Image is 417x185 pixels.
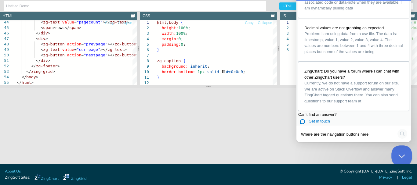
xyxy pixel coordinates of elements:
[161,42,181,47] span: padding:
[31,69,53,74] span: zing-grid
[107,53,114,57] span: ></
[397,175,398,180] span: |
[207,69,219,74] span: solid
[43,25,53,30] span: span
[77,47,100,52] span: "currpage"
[161,64,188,69] span: background:
[74,47,77,52] span: =
[81,53,84,57] span: =
[41,31,48,35] span: div
[65,25,70,30] span: </
[43,47,60,52] span: zg-text
[166,20,169,25] span: ,
[157,48,159,52] span: }
[280,42,289,47] div: 5
[140,64,149,69] div: 9
[84,42,107,46] span: "prevpage"
[157,59,181,63] span: zg-caption
[17,80,22,85] span: </
[140,58,149,64] div: 8
[41,20,43,24] span: <
[161,31,176,36] span: width:
[41,42,43,46] span: <
[36,31,41,35] span: </
[36,36,38,41] span: <
[45,36,48,41] span: >
[280,47,289,53] div: 6
[31,64,36,68] span: </
[140,80,149,86] div: 12
[181,20,183,25] span: {
[391,145,412,166] iframe: Help Scout Beacon - Close
[84,53,107,57] span: "nextpage"
[81,42,84,46] span: =
[107,42,114,46] span: ></
[26,75,36,79] span: body
[57,64,60,68] span: >
[62,20,74,24] span: value
[140,36,149,42] div: 4
[140,20,149,25] div: 1
[67,42,81,46] span: action
[140,53,149,58] div: 7
[103,20,110,24] span: ></
[402,175,412,180] a: Legal
[63,174,86,182] a: ZingGrid
[107,47,124,52] span: zg-text
[140,25,149,31] div: 2
[258,20,273,26] button: Collapse
[118,20,132,26] button: Collapse
[41,53,43,57] span: <
[157,20,166,25] span: html
[161,37,178,41] span: margin:
[245,21,254,25] span: Copy
[115,53,136,57] span: zg-button
[53,25,55,30] span: >
[118,21,132,25] span: Collapse
[105,20,114,26] button: Copy
[282,13,286,19] div: JS
[181,42,183,47] span: 0
[2,13,13,19] div: HTML
[340,169,412,175] div: © Copyright [DATE]-[DATE] ZingSoft, Inc.
[5,175,30,180] span: ZingSoft Sites:
[41,47,43,52] span: <
[161,26,178,30] span: height:
[176,31,185,36] span: 100%
[31,80,34,85] span: >
[6,1,264,11] input: Untitled Demo
[36,64,57,68] span: zg-footer
[124,47,127,52] span: >
[36,58,41,63] span: </
[100,47,107,52] span: ></
[188,26,190,30] span: ;
[62,47,74,52] span: value
[43,20,60,24] span: zg-text
[69,25,79,30] span: span
[169,20,178,25] span: body
[140,47,149,53] div: 6
[379,175,392,180] a: Privacy
[243,69,245,74] span: ;
[178,37,181,41] span: 0
[178,26,188,30] span: 100%
[67,53,81,57] span: action
[53,69,55,74] span: >
[34,174,59,182] a: ZingChart
[157,75,159,80] span: }
[77,20,103,24] span: "pagecount"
